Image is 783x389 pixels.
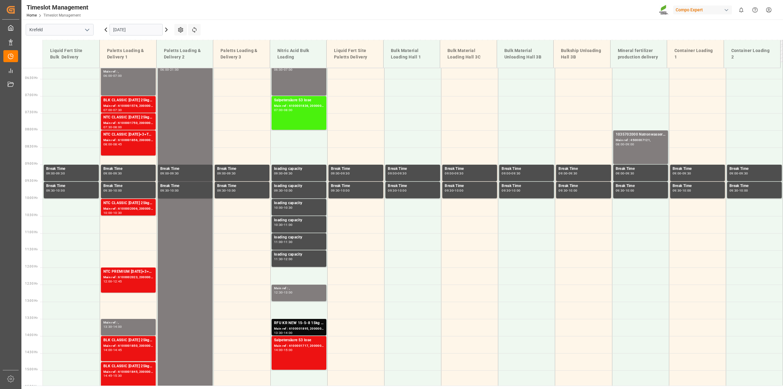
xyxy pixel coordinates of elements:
[284,109,293,111] div: 08:00
[673,4,734,16] button: Compo Expert
[283,241,284,243] div: -
[103,363,153,369] div: BLK CLASSIC [DATE] 25kg(x40)D,EN,PL,FNLBT SPORT [DATE] 25%UH 3M 25kg (x40) INTNTC PREMIUM [DATE] ...
[160,172,169,175] div: 09:00
[274,326,324,331] div: Main ref : 6100001895, 2000001512
[616,166,666,172] div: Break Time
[112,325,113,328] div: -
[25,179,38,182] span: 09:30 Hr
[217,172,226,175] div: 09:00
[625,143,634,146] div: 09:00
[739,189,748,192] div: 10:00
[25,110,38,114] span: 07:30 Hr
[274,172,283,175] div: 09:00
[103,109,112,111] div: 07:00
[112,143,113,146] div: -
[161,45,208,63] div: Paletts Loading & Delivery 2
[511,172,520,175] div: 09:30
[113,172,122,175] div: 09:30
[284,291,293,294] div: 13:00
[56,189,65,192] div: 10:00
[103,269,153,275] div: NTC PREMIUM [DATE]+3+TE 600kg BB
[283,206,284,209] div: -
[274,258,283,260] div: 11:30
[659,5,669,15] img: Screenshot%202023-09-29%20at%2010.02.21.png_1712312052.png
[112,126,113,129] div: -
[227,189,236,192] div: 10:00
[103,280,112,283] div: 12:00
[170,172,179,175] div: 09:30
[397,172,398,175] div: -
[274,200,324,206] div: loading capacity
[738,189,739,192] div: -
[284,331,293,334] div: 14:00
[217,183,267,189] div: Break Time
[445,45,492,63] div: Bulk Material Loading Hall 3C
[284,241,293,243] div: 11:30
[46,183,96,189] div: Break Time
[103,183,153,189] div: Break Time
[112,211,113,214] div: -
[673,183,722,189] div: Break Time
[25,76,38,80] span: 06:30 Hr
[283,109,284,111] div: -
[274,241,283,243] div: 11:00
[27,13,37,17] a: Home
[398,189,406,192] div: 10:00
[738,172,739,175] div: -
[103,121,153,126] div: Main ref : 6100001750, 2000001283
[113,374,122,377] div: 15:30
[729,166,779,172] div: Break Time
[274,97,324,103] div: Salpetersäure 53 lose
[331,172,340,175] div: 09:00
[105,45,151,63] div: Paletts Loading & Delivery 1
[729,45,776,63] div: Container Loading 2
[169,189,170,192] div: -
[625,189,634,192] div: 10:00
[103,74,112,77] div: 06:00
[274,234,324,241] div: loading capacity
[398,172,406,175] div: 09:30
[160,189,169,192] div: 09:30
[274,109,283,111] div: 07:00
[169,68,170,71] div: -
[46,166,96,172] div: Break Time
[734,3,748,17] button: show 0 new notifications
[103,349,112,351] div: 14:00
[616,172,625,175] div: 09:00
[46,189,55,192] div: 09:30
[445,183,495,189] div: Break Time
[82,25,91,35] button: open menu
[25,128,38,131] span: 08:00 Hr
[25,145,38,148] span: 08:30 Hr
[56,172,65,175] div: 09:30
[113,74,122,77] div: 07:00
[454,189,455,192] div: -
[624,172,625,175] div: -
[284,223,293,226] div: 11:00
[26,24,94,36] input: Type to search/select
[46,172,55,175] div: 09:00
[160,183,210,189] div: Break Time
[227,172,236,175] div: 09:30
[729,189,738,192] div: 09:30
[455,172,463,175] div: 09:30
[25,282,38,285] span: 12:30 Hr
[331,166,381,172] div: Break Time
[113,280,122,283] div: 12:45
[388,166,438,172] div: Break Time
[274,343,324,349] div: Main ref : 6100001717, 2000001441
[558,166,608,172] div: Break Time
[112,172,113,175] div: -
[624,143,625,146] div: -
[748,3,762,17] button: Help Center
[511,189,520,192] div: 10:00
[616,183,666,189] div: Break Time
[510,189,511,192] div: -
[25,248,38,251] span: 11:30 Hr
[25,385,38,388] span: 15:30 Hr
[729,183,779,189] div: Break Time
[103,337,153,343] div: BLK CLASSIC [DATE] 25kg(x40)D,EN,PL,FNLBT FAIR 25-5-8 35%UH 3M 25kg (x40) INTTPL K [DATE] 25kg (x...
[160,166,210,172] div: Break Time
[569,189,577,192] div: 10:00
[388,172,397,175] div: 09:00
